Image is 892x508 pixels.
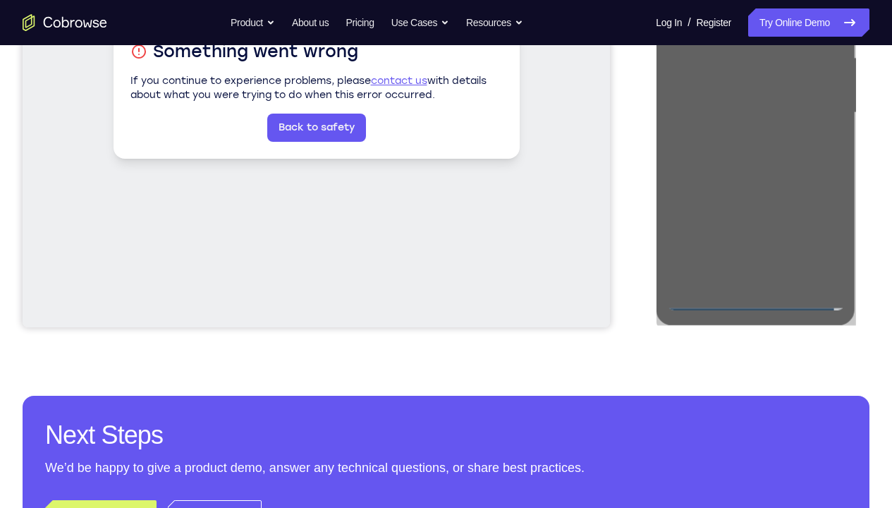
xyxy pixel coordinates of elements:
button: Use Cases [391,8,449,37]
a: contact us [348,220,405,232]
p: We’d be happy to give a product demo, answer any technical questions, or share best practices. [45,458,847,478]
button: Product [231,8,275,37]
p: If you continue to experience problems, please with details about what you were trying to do when... [108,219,480,248]
h2: Next Steps [45,418,847,452]
a: Go to the home page [23,14,107,31]
a: Register [697,8,731,37]
button: Resources [466,8,523,37]
a: Try Online Demo [748,8,869,37]
h1: Something went wrong [108,186,480,208]
a: Log In [656,8,682,37]
a: About us [292,8,329,37]
a: Back to safety [245,259,343,287]
a: Pricing [346,8,374,37]
span: / [688,14,690,31]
